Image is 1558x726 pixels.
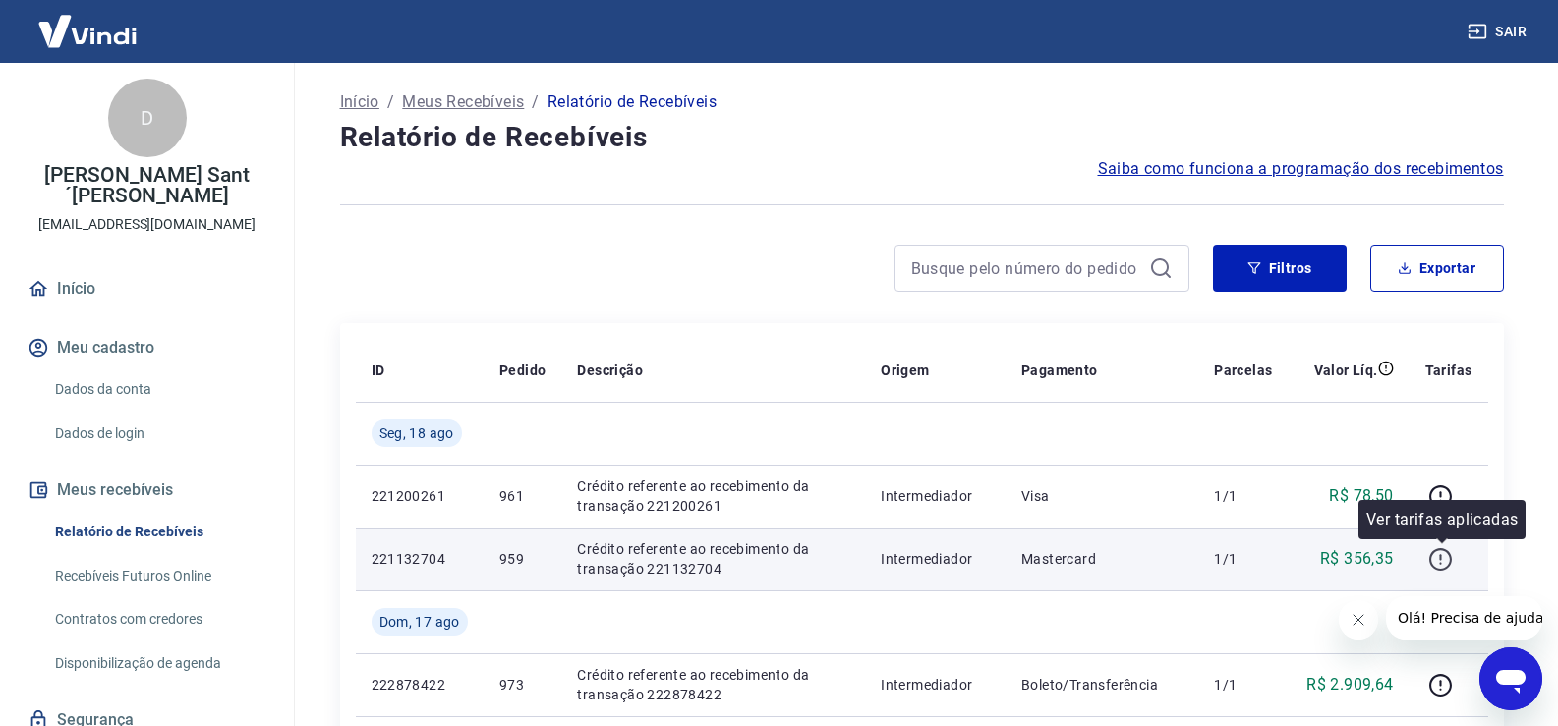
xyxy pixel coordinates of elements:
p: Descrição [577,361,643,380]
button: Exportar [1370,245,1504,292]
a: Meus Recebíveis [402,90,524,114]
button: Meus recebíveis [24,469,270,512]
p: / [387,90,394,114]
span: Seg, 18 ago [379,423,454,443]
p: R$ 78,50 [1329,484,1393,508]
iframe: Fechar mensagem [1339,600,1378,640]
p: 1/1 [1214,675,1272,695]
img: Vindi [24,1,151,61]
p: Pedido [499,361,546,380]
p: 221132704 [372,549,468,569]
p: Crédito referente ao recebimento da transação 222878422 [577,665,849,704]
p: [EMAIL_ADDRESS][DOMAIN_NAME] [38,214,256,235]
p: Tarifas [1425,361,1472,380]
p: Origem [881,361,929,380]
p: Relatório de Recebíveis [548,90,717,114]
a: Saiba como funciona a programação dos recebimentos [1098,157,1504,181]
p: Boleto/Transferência [1021,675,1183,695]
a: Recebíveis Futuros Online [47,556,270,596]
p: 1/1 [1214,549,1272,569]
p: Crédito referente ao recebimento da transação 221200261 [577,476,849,516]
button: Meu cadastro [24,326,270,369]
p: Crédito referente ao recebimento da transação 221132704 [577,539,849,579]
p: Ver tarifas aplicadas [1366,508,1518,531]
p: 973 [499,675,546,695]
p: Intermediador [881,549,990,569]
a: Disponibilização de agenda [47,643,270,684]
p: 222878422 [372,675,468,695]
span: Dom, 17 ago [379,612,460,632]
a: Início [24,267,270,310]
span: Olá! Precisa de ajuda? [12,14,165,29]
p: 961 [499,486,546,506]
iframe: Mensagem da empresa [1386,596,1542,640]
p: Pagamento [1021,361,1098,380]
p: R$ 2.909,64 [1306,673,1393,697]
a: Dados da conta [47,369,270,410]
div: D [108,79,187,157]
a: Dados de login [47,414,270,454]
p: 221200261 [372,486,468,506]
p: 1/1 [1214,486,1272,506]
p: Intermediador [881,486,990,506]
h4: Relatório de Recebíveis [340,118,1504,157]
p: Valor Líq. [1314,361,1378,380]
a: Contratos com credores [47,599,270,640]
button: Sair [1464,14,1534,50]
input: Busque pelo número do pedido [911,253,1141,283]
a: Início [340,90,379,114]
p: Intermediador [881,675,990,695]
p: [PERSON_NAME] Sant´[PERSON_NAME] [16,165,278,206]
p: / [532,90,539,114]
p: R$ 356,35 [1320,547,1394,571]
p: Parcelas [1214,361,1272,380]
a: Relatório de Recebíveis [47,512,270,552]
button: Filtros [1213,245,1347,292]
p: ID [372,361,385,380]
iframe: Botão para abrir a janela de mensagens [1479,647,1542,710]
p: Visa [1021,486,1183,506]
p: Mastercard [1021,549,1183,569]
p: 959 [499,549,546,569]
